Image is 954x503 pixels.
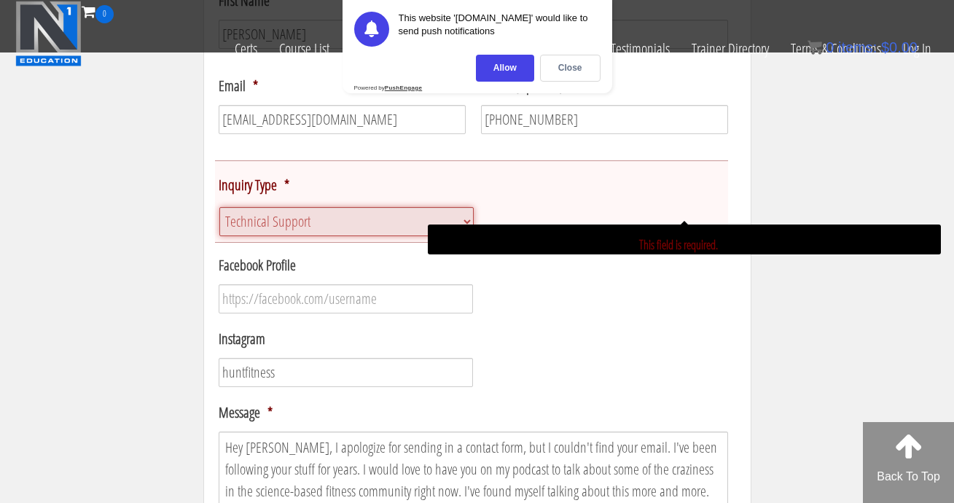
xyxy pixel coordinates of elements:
[41,23,71,35] div: v 4.0.25
[224,23,268,74] a: Certs
[145,85,157,96] img: tab_keywords_by_traffic_grey.svg
[681,23,780,74] a: Trainer Directory
[38,38,160,50] div: Domain: [DOMAIN_NAME]
[219,256,296,275] label: Facebook Profile
[219,284,474,313] input: https://facebook.com/username
[219,330,265,348] label: Instagram
[476,55,534,82] div: Allow
[399,12,601,47] div: This website '[DOMAIN_NAME]' would like to send push notifications
[863,468,954,486] p: Back To Top
[219,105,466,134] input: Email
[161,86,246,95] div: Keywords by Traffic
[219,77,258,95] label: Email
[219,403,273,422] label: Message
[39,85,51,96] img: tab_domain_overview_orange.svg
[892,23,942,74] a: Log In
[826,39,834,55] span: 0
[219,176,289,195] label: Inquiry Type
[428,225,941,254] div: This field is required.
[15,1,82,66] img: n1-education
[354,85,423,91] div: Powered by
[881,39,918,55] bdi: 0.00
[540,55,601,82] div: Close
[23,38,35,50] img: website_grey.svg
[780,23,892,74] a: Terms & Conditions
[808,40,822,55] img: icon11.png
[219,358,474,387] input: username_without_@
[385,85,422,91] strong: PushEngage
[268,23,340,74] a: Course List
[340,23,392,74] a: Events
[95,5,114,23] span: 0
[881,39,889,55] span: $
[808,39,918,55] a: 0 items: $0.00
[600,23,681,74] a: Testimonials
[838,39,877,55] span: items:
[82,1,114,21] a: 0
[23,23,35,35] img: logo_orange.svg
[55,86,130,95] div: Domain Overview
